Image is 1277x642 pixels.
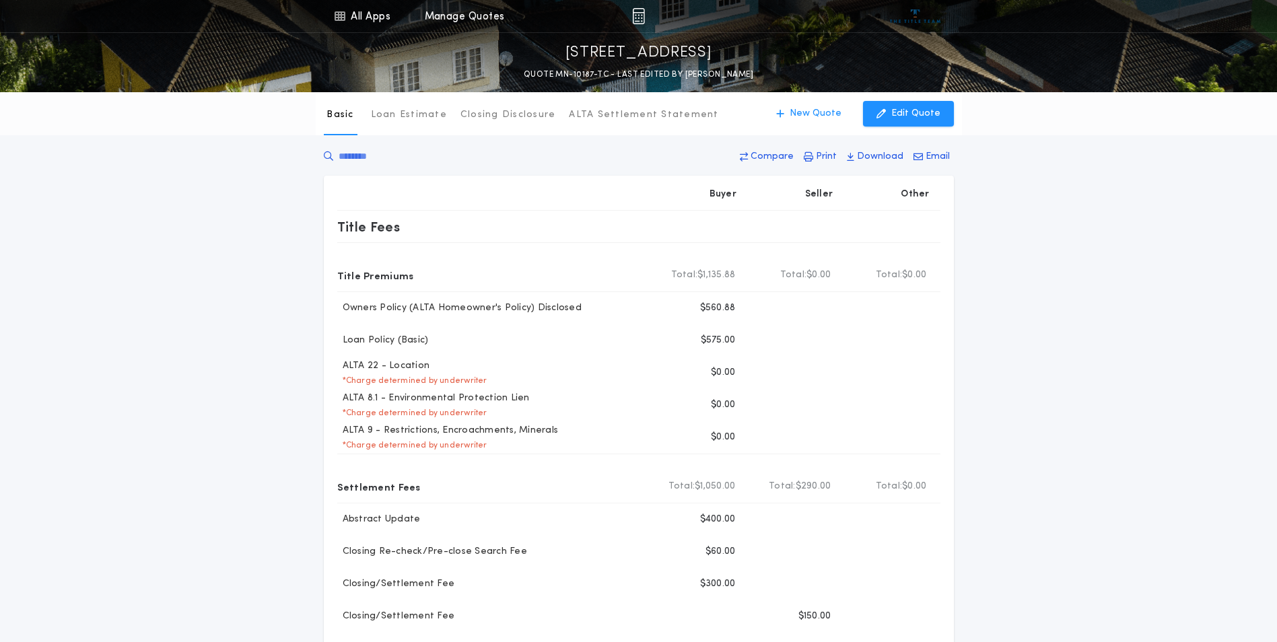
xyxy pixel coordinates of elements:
[337,301,582,315] p: Owners Policy (ALTA Homeowner's Policy) Disclosed
[902,269,926,282] span: $0.00
[710,188,736,201] p: Buyer
[816,150,837,164] p: Print
[926,150,950,164] p: Email
[876,269,903,282] b: Total:
[805,188,833,201] p: Seller
[891,107,940,120] p: Edit Quote
[565,42,712,64] p: [STREET_ADDRESS]
[569,108,718,122] p: ALTA Settlement Statement
[695,480,735,493] span: $1,050.00
[337,392,530,405] p: ALTA 8.1 - Environmental Protection Lien
[751,150,794,164] p: Compare
[711,366,735,380] p: $0.00
[337,216,401,238] p: Title Fees
[337,577,455,591] p: Closing/Settlement Fee
[700,513,736,526] p: $400.00
[902,480,926,493] span: $0.00
[371,108,447,122] p: Loan Estimate
[632,8,645,24] img: img
[326,108,353,122] p: Basic
[700,301,736,315] p: $560.88
[337,476,421,497] p: Settlement Fees
[701,334,736,347] p: $575.00
[876,480,903,493] b: Total:
[780,269,807,282] b: Total:
[800,145,841,169] button: Print
[890,9,940,23] img: vs-icon
[524,68,753,81] p: QUOTE MN-10187-TC - LAST EDITED BY [PERSON_NAME]
[796,480,831,493] span: $290.00
[806,269,831,282] span: $0.00
[337,334,429,347] p: Loan Policy (Basic)
[790,107,841,120] p: New Quote
[769,480,796,493] b: Total:
[337,610,455,623] p: Closing/Settlement Fee
[337,440,487,451] p: * Charge determined by underwriter
[671,269,698,282] b: Total:
[337,359,430,373] p: ALTA 22 - Location
[460,108,556,122] p: Closing Disclosure
[705,545,736,559] p: $60.00
[668,480,695,493] b: Total:
[711,398,735,412] p: $0.00
[337,424,559,437] p: ALTA 9 - Restrictions, Encroachments, Minerals
[909,145,954,169] button: Email
[798,610,831,623] p: $150.00
[337,545,527,559] p: Closing Re-check/Pre-close Search Fee
[857,150,903,164] p: Download
[736,145,798,169] button: Compare
[700,577,736,591] p: $300.00
[763,101,855,127] button: New Quote
[337,264,414,286] p: Title Premiums
[901,188,929,201] p: Other
[711,431,735,444] p: $0.00
[337,376,487,386] p: * Charge determined by underwriter
[337,513,421,526] p: Abstract Update
[843,145,907,169] button: Download
[337,408,487,419] p: * Charge determined by underwriter
[863,101,954,127] button: Edit Quote
[697,269,735,282] span: $1,135.88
